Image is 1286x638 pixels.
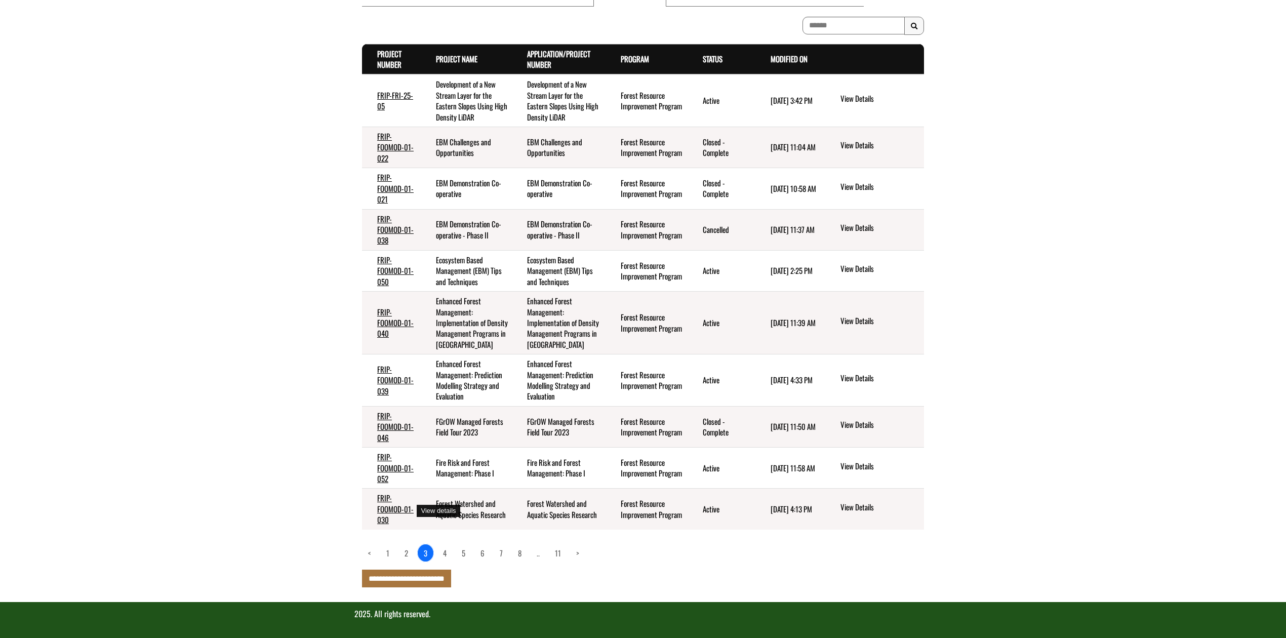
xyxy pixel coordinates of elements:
[417,505,460,517] div: View details
[512,168,606,209] td: EBM Demonstration Co-operative
[840,419,920,431] a: View details
[771,317,816,328] time: [DATE] 11:39 AM
[512,74,606,127] td: Development of a New Stream Layer for the Eastern Slopes Using High Density LiDAR
[362,127,421,168] td: FRIP-FOOMOD-01-022
[456,544,471,562] a: page 5
[688,489,755,530] td: Active
[371,608,430,620] span: . All rights reserved.
[755,292,824,354] td: 5/7/2025 11:39 AM
[421,209,512,250] td: EBM Demonstration Co-operative - Phase II
[824,292,924,354] td: action menu
[688,209,755,250] td: Cancelled
[362,448,421,489] td: FRIP-FOOMOD-01-052
[755,448,824,489] td: 5/7/2025 11:58 AM
[421,354,512,407] td: Enhanced Forest Management: Prediction Modelling Strategy and Evaluation
[512,209,606,250] td: EBM Demonstration Co-operative - Phase II
[377,410,414,443] a: FRIP-FOOMOD-01-046
[824,354,924,407] td: action menu
[606,354,688,407] td: Forest Resource Improvement Program
[606,168,688,209] td: Forest Resource Improvement Program
[354,608,932,620] p: 2025
[377,48,401,70] a: Project Number
[824,448,924,489] td: action menu
[824,406,924,447] td: action menu
[688,168,755,209] td: Closed - Complete
[512,406,606,447] td: FGrOW Managed Forests Field Tour 2023
[421,448,512,489] td: Fire Risk and Forest Management: Phase I
[377,364,414,396] a: FRIP-FOOMOD-01-039
[771,421,816,432] time: [DATE] 11:50 AM
[771,141,816,152] time: [DATE] 11:04 AM
[755,489,824,530] td: 6/2/2025 4:13 PM
[362,544,377,562] a: Previous page
[688,292,755,354] td: Active
[512,354,606,407] td: Enhanced Forest Management: Prediction Modelling Strategy and Evaluation
[417,544,434,562] a: 3
[840,181,920,193] a: View details
[362,406,421,447] td: FRIP-FOOMOD-01-046
[840,373,920,385] a: View details
[362,354,421,407] td: FRIP-FOOMOD-01-039
[755,354,824,407] td: 7/21/2025 4:33 PM
[436,53,477,64] a: Project Name
[606,292,688,354] td: Forest Resource Improvement Program
[512,127,606,168] td: EBM Challenges and Opportunities
[771,462,815,473] time: [DATE] 11:58 AM
[512,448,606,489] td: Fire Risk and Forest Management: Phase I
[362,209,421,250] td: FRIP-FOOMOD-01-038
[606,406,688,447] td: Forest Resource Improvement Program
[512,489,606,530] td: Forest Watershed and Aquatic Species Research
[362,489,421,530] td: FRIP-FOOMOD-01-030
[840,461,920,473] a: View details
[362,168,421,209] td: FRIP-FOOMOD-01-021
[840,222,920,234] a: View details
[512,250,606,291] td: Ecosystem Based Management (EBM) Tips and Techniques
[362,74,421,127] td: FRIP-FRI-25-05
[606,127,688,168] td: Forest Resource Improvement Program
[703,53,722,64] a: Status
[824,168,924,209] td: action menu
[824,489,924,530] td: action menu
[688,448,755,489] td: Active
[377,172,414,205] a: FRIP-FOOMOD-01-021
[755,168,824,209] td: 5/7/2025 10:58 AM
[688,354,755,407] td: Active
[824,44,924,74] th: Actions
[377,131,414,164] a: FRIP-FOOMOD-01-022
[527,48,590,70] a: Application/Project Number
[606,209,688,250] td: Forest Resource Improvement Program
[771,224,815,235] time: [DATE] 11:37 AM
[840,140,920,152] a: View details
[421,489,512,530] td: Forest Watershed and Aquatic Species Research
[377,213,414,246] a: FRIP-FOOMOD-01-038
[824,74,924,127] td: action menu
[377,90,413,111] a: FRIP-FRI-25-05
[755,250,824,291] td: 5/12/2025 2:25 PM
[606,74,688,127] td: Forest Resource Improvement Program
[771,95,813,106] time: [DATE] 3:42 PM
[377,451,414,484] a: FRIP-FOOMOD-01-052
[688,127,755,168] td: Closed - Complete
[421,168,512,209] td: EBM Demonstration Co-operative
[421,250,512,291] td: Ecosystem Based Management (EBM) Tips and Techniques
[904,17,924,35] button: Search Results
[421,74,512,127] td: Development of a New Stream Layer for the Eastern Slopes Using High Density LiDAR
[771,503,812,514] time: [DATE] 4:13 PM
[606,489,688,530] td: Forest Resource Improvement Program
[621,53,649,64] a: Program
[755,406,824,447] td: 5/7/2025 11:50 AM
[688,406,755,447] td: Closed - Complete
[437,544,453,562] a: page 4
[474,544,491,562] a: page 6
[840,315,920,328] a: View details
[531,544,546,562] a: Load more pages
[840,93,920,105] a: View details
[377,492,414,525] a: FRIP-FOOMOD-01-030
[755,74,824,127] td: 11/21/2024 3:42 PM
[377,254,414,287] a: FRIP-FOOMOD-01-050
[398,544,414,562] a: page 2
[802,17,905,34] input: To search on partial text, use the asterisk (*) wildcard character.
[755,127,824,168] td: 5/7/2025 11:04 AM
[494,544,509,562] a: page 7
[824,250,924,291] td: action menu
